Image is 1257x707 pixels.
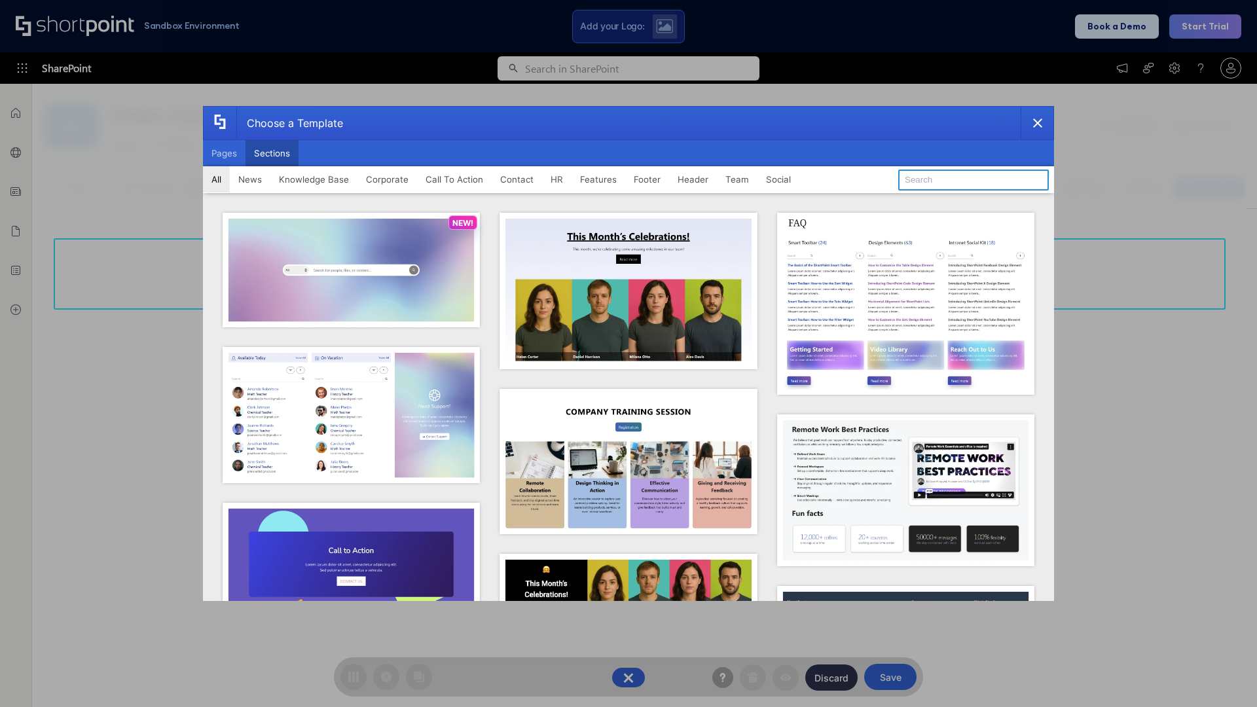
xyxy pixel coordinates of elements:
[452,218,473,228] p: NEW!
[246,140,299,166] button: Sections
[542,166,572,192] button: HR
[572,166,625,192] button: Features
[757,166,799,192] button: Social
[625,166,669,192] button: Footer
[669,166,717,192] button: Header
[898,170,1049,190] input: Search
[230,166,270,192] button: News
[717,166,757,192] button: Team
[417,166,492,192] button: Call To Action
[203,140,246,166] button: Pages
[357,166,417,192] button: Corporate
[203,166,230,192] button: All
[270,166,357,192] button: Knowledge Base
[1192,644,1257,707] iframe: Chat Widget
[492,166,542,192] button: Contact
[236,107,343,139] div: Choose a Template
[203,106,1054,601] div: template selector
